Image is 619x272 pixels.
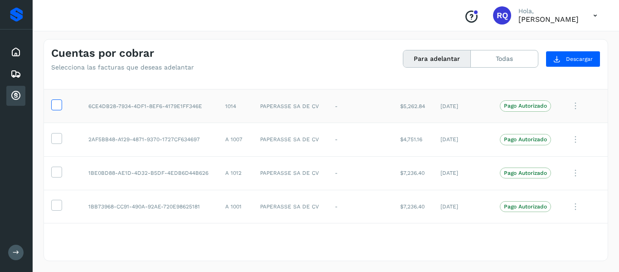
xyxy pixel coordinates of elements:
[504,136,547,143] p: Pago Autorizado
[6,42,25,62] div: Inicio
[328,123,393,156] td: -
[328,156,393,190] td: -
[51,47,154,60] h4: Cuentas por cobrar
[433,190,493,223] td: [DATE]
[504,103,547,109] p: Pago Autorizado
[433,123,493,156] td: [DATE]
[6,86,25,106] div: Cuentas por cobrar
[81,190,218,223] td: 1BB73968-CC91-490A-92AE-720E98625181
[218,89,253,123] td: 1014
[518,15,579,24] p: Rubén Quijano herrera
[393,89,433,123] td: $5,262.84
[393,156,433,190] td: $7,236.40
[403,50,471,67] button: Para adelantar
[81,89,218,123] td: 6CE4DB28-7934-4DF1-8EF6-4179E1FF346E
[81,156,218,190] td: 1BE0BD88-AE1D-4D32-B5DF-4EDB6D44B626
[218,123,253,156] td: A 1007
[253,89,328,123] td: PAPERASSE SA DE CV
[518,7,579,15] p: Hola,
[393,190,433,223] td: $7,236.40
[393,123,433,156] td: $4,751.16
[546,51,600,67] button: Descargar
[81,123,218,156] td: 2AF5BB48-A129-4871-9370-1727CF634697
[253,156,328,190] td: PAPERASSE SA DE CV
[51,64,194,71] p: Selecciona las facturas que deseas adelantar
[218,156,253,190] td: A 1012
[433,156,493,190] td: [DATE]
[504,203,547,210] p: Pago Autorizado
[433,89,493,123] td: [DATE]
[328,89,393,123] td: -
[253,123,328,156] td: PAPERASSE SA DE CV
[471,50,538,67] button: Todas
[218,190,253,223] td: A 1001
[253,190,328,223] td: PAPERASSE SA DE CV
[566,55,593,63] span: Descargar
[6,64,25,84] div: Embarques
[328,190,393,223] td: -
[504,170,547,176] p: Pago Autorizado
